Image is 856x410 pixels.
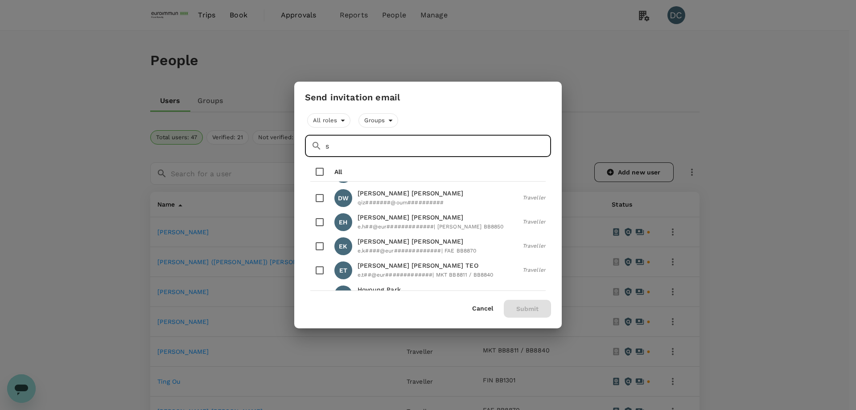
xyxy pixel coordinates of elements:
div: Groups [358,113,398,128]
span: e.h##@eur############# | [PERSON_NAME] BB8850 [358,224,504,230]
span: Traveller [523,218,546,227]
button: Cancel [472,305,493,312]
span: Traveller [523,242,546,251]
span: Groups [359,116,388,125]
p: [PERSON_NAME] [PERSON_NAME] [358,189,463,198]
span: e.k####@eur############# | FAE BB8870 [358,248,476,254]
p: EK [339,242,347,251]
p: DW [338,194,349,203]
p: All [334,167,342,176]
p: [PERSON_NAME] [PERSON_NAME] [358,213,504,222]
p: [PERSON_NAME] [PERSON_NAME] [358,237,476,246]
span: Traveller [523,194,546,203]
h3: Send invitation email [305,92,400,103]
p: ET [339,266,347,275]
input: Search for a user [325,135,551,157]
span: e.t##@eur############# | MKT BB8811 / BB8840 [358,272,493,278]
p: [PERSON_NAME] [PERSON_NAME] TEO [358,261,493,270]
span: Traveller [523,290,546,299]
span: All roles [308,116,341,125]
p: Hoyoung Park [358,285,475,294]
p: HP [339,290,347,299]
span: qiz#######@oum########## [358,199,444,206]
div: All roles [307,113,350,128]
span: Traveller [523,266,546,275]
p: EH [339,218,347,227]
